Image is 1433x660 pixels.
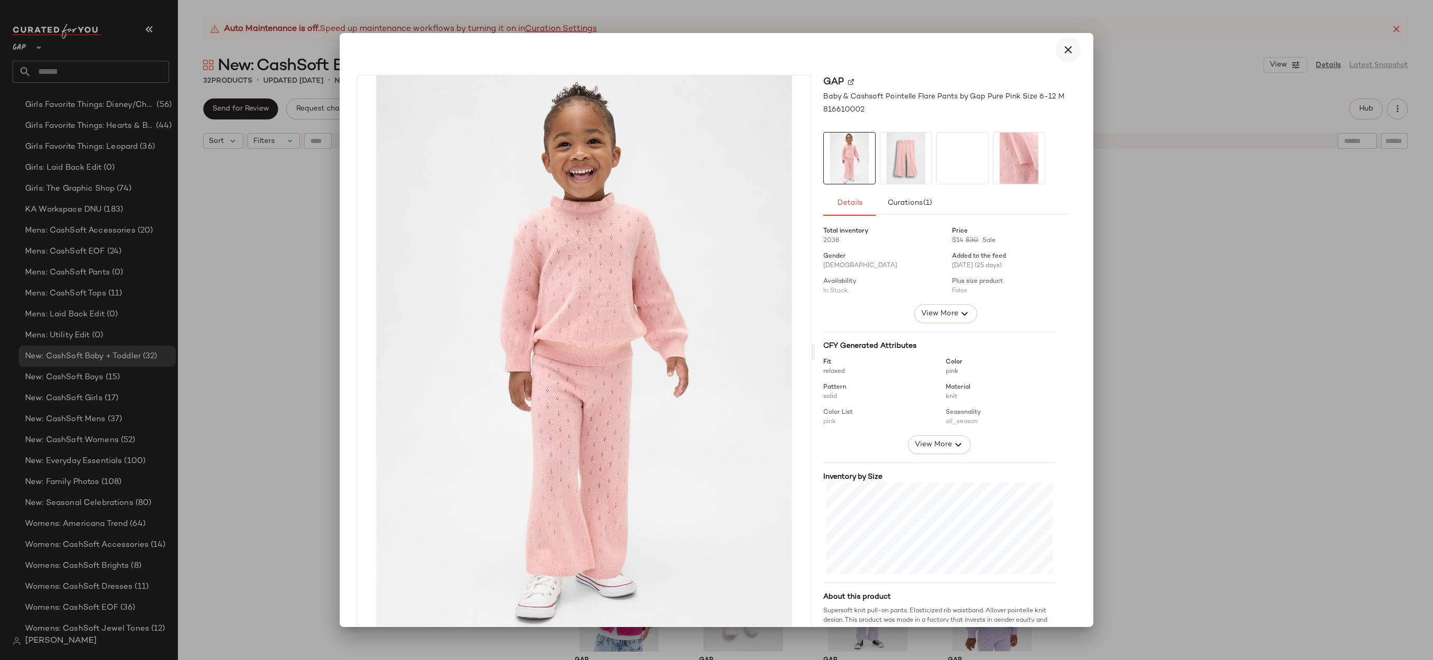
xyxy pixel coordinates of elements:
[880,133,932,184] img: cn59643720.jpg
[823,607,1056,644] div: Supersoft knit pull-on pants. Elasticized rib waistband. Allover pointelle knit design. This prod...
[357,75,811,630] img: cn59929047.jpg
[914,304,977,323] button: View More
[921,307,958,320] span: View More
[908,435,971,454] button: View More
[923,199,932,207] span: (1)
[824,133,875,184] img: cn59929047.jpg
[823,340,1056,351] div: CFY Generated Attributes
[823,471,1056,482] div: Inventory by Size
[914,438,952,451] span: View More
[993,133,1045,184] img: cn59643735.jpg
[887,199,933,207] span: Curations
[823,104,865,115] span: 816610002
[823,591,1056,602] div: About this product
[836,199,862,207] span: Details
[848,79,854,85] img: svg%3e
[823,91,1065,102] span: Baby & Cashsoft Pointelle Flare Pants by Gap Pure Pink Size 6-12 M
[823,75,844,89] span: Gap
